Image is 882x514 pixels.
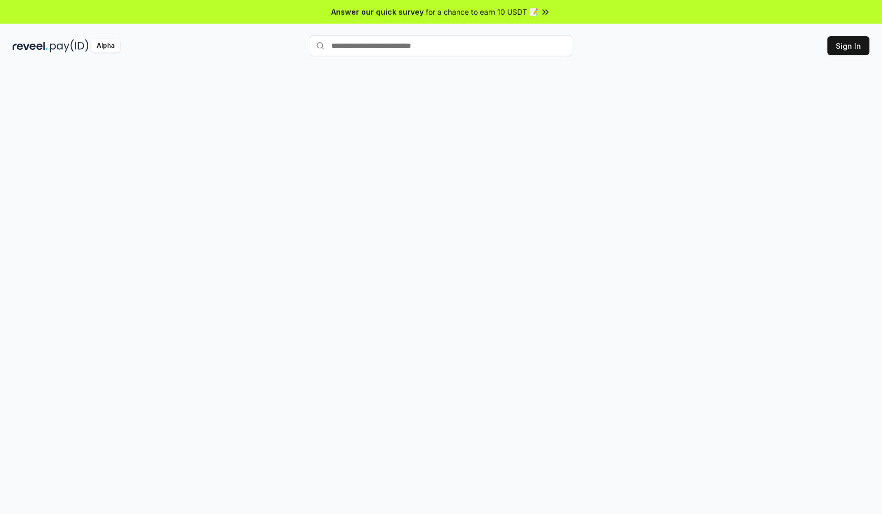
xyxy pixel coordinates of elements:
[827,36,869,55] button: Sign In
[13,39,48,53] img: reveel_dark
[426,6,538,17] span: for a chance to earn 10 USDT 📝
[91,39,120,53] div: Alpha
[331,6,424,17] span: Answer our quick survey
[50,39,89,53] img: pay_id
